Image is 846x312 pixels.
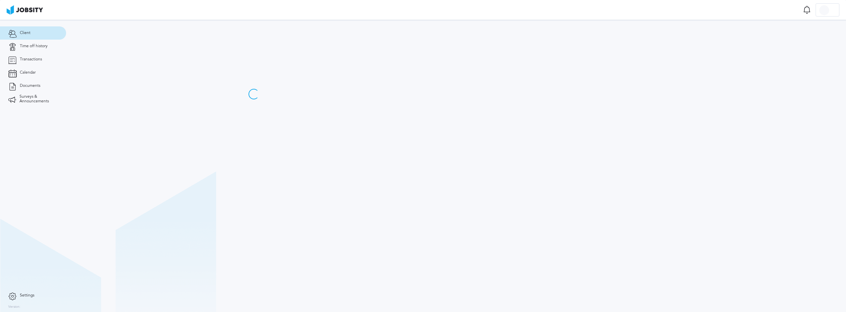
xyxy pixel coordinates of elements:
[19,94,58,104] span: Surveys & Announcements
[20,70,36,75] span: Calendar
[20,293,34,298] span: Settings
[20,84,40,88] span: Documents
[20,44,48,49] span: Time off history
[8,305,20,309] label: Version:
[20,31,30,35] span: Client
[20,57,42,62] span: Transactions
[7,5,43,15] img: ab4bad089aa723f57921c736e9817d99.png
